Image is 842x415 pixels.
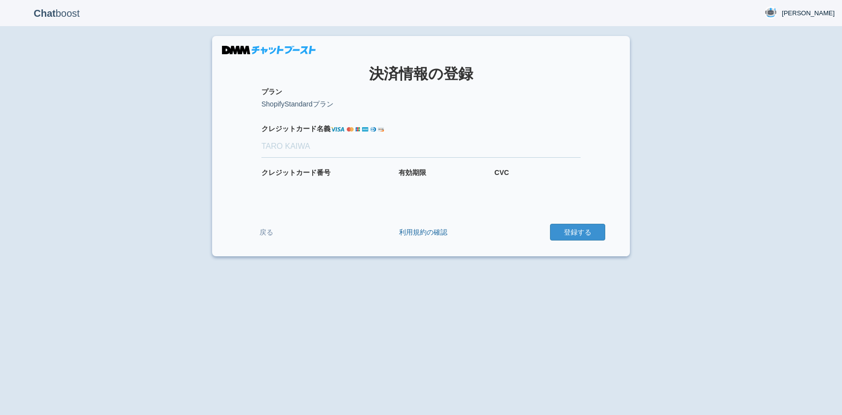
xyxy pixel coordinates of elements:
[399,227,447,237] a: 利用規約の確認
[399,168,485,177] label: 有効期限
[237,66,605,82] h1: 決済情報の登録
[494,168,581,177] label: CVC
[222,46,316,54] img: DMMチャットブースト
[261,169,296,176] i: クレジット
[261,168,389,177] label: カード番号
[550,224,605,241] button: 登録する
[261,124,581,134] label: カード名義
[34,8,55,19] b: Chat
[782,8,835,18] span: [PERSON_NAME]
[237,223,296,242] a: 戻る
[261,125,296,133] i: クレジット
[7,1,106,26] p: boost
[494,180,529,189] iframe: Secure payment input frame
[261,180,340,189] iframe: Secure payment input frame
[261,99,581,109] p: ShopifyStandardプラン
[765,6,777,19] img: User Image
[261,87,581,97] label: プラン
[261,136,581,158] input: TARO KAIWA
[399,180,433,189] iframe: Secure payment input frame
